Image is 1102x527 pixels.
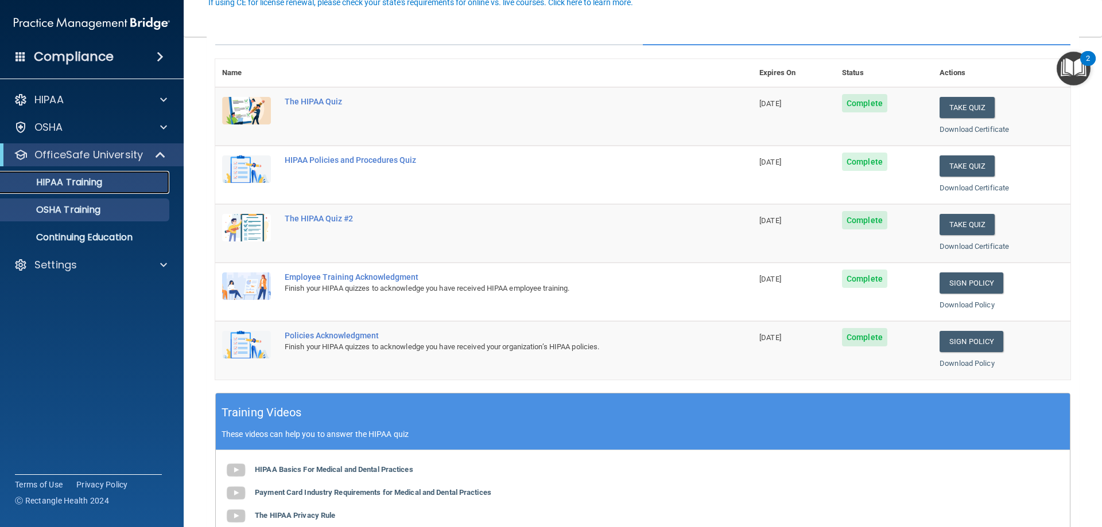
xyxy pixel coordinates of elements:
span: Complete [842,328,887,346]
a: Terms of Use [15,479,63,490]
div: The HIPAA Quiz [285,97,695,106]
p: HIPAA [34,93,64,107]
a: OfficeSafe University [14,148,166,162]
a: OSHA [14,120,167,134]
a: Download Policy [940,300,995,309]
a: Download Certificate [940,125,1009,134]
p: OSHA Training [7,204,100,216]
img: gray_youtube_icon.38fcd6cc.png [224,482,247,505]
span: [DATE] [759,216,781,225]
span: Ⓒ Rectangle Health 2024 [15,495,109,506]
button: Take Quiz [940,214,995,235]
p: These videos can help you to answer the HIPAA quiz [222,430,1064,439]
div: Policies Acknowledgment [285,331,695,340]
p: HIPAA Training [7,177,102,188]
th: Actions [933,59,1070,87]
th: Status [835,59,933,87]
span: [DATE] [759,275,781,283]
span: [DATE] [759,158,781,166]
span: Complete [842,270,887,288]
p: Settings [34,258,77,272]
div: Employee Training Acknowledgment [285,272,695,282]
a: HIPAA [14,93,167,107]
div: 2 [1086,58,1090,73]
a: Download Policy [940,359,995,368]
p: OfficeSafe University [34,148,143,162]
th: Name [215,59,278,87]
div: The HIPAA Quiz #2 [285,214,695,223]
th: Expires On [752,59,835,87]
a: Settings [14,258,167,272]
button: Take Quiz [940,97,995,118]
b: The HIPAA Privacy Rule [255,511,335,520]
b: Payment Card Industry Requirements for Medical and Dental Practices [255,488,491,497]
button: Open Resource Center, 2 new notifications [1057,52,1091,85]
span: Complete [842,211,887,229]
span: [DATE] [759,99,781,108]
p: OSHA [34,120,63,134]
div: HIPAA Policies and Procedures Quiz [285,155,695,165]
a: Sign Policy [940,272,1003,294]
a: Download Certificate [940,242,1009,251]
a: Privacy Policy [76,479,128,490]
p: Continuing Education [7,232,164,243]
h4: Compliance [34,49,114,65]
button: Take Quiz [940,155,995,177]
div: Finish your HIPAA quizzes to acknowledge you have received your organization’s HIPAA policies. [285,340,695,354]
span: [DATE] [759,333,781,342]
img: PMB logo [14,12,170,35]
b: HIPAA Basics For Medical and Dental Practices [255,465,413,474]
span: Complete [842,153,887,171]
h5: Training Videos [222,403,302,423]
a: Download Certificate [940,184,1009,192]
a: Sign Policy [940,331,1003,352]
img: gray_youtube_icon.38fcd6cc.png [224,459,247,482]
div: Finish your HIPAA quizzes to acknowledge you have received HIPAA employee training. [285,282,695,295]
span: Complete [842,94,887,112]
